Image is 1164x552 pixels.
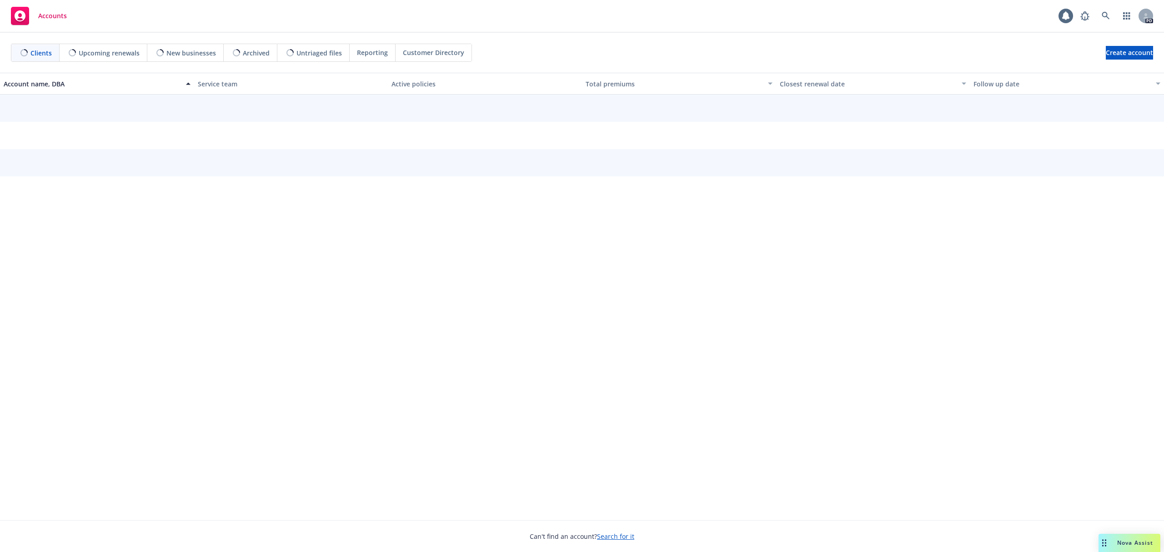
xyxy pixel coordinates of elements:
[194,73,388,95] button: Service team
[1097,7,1115,25] a: Search
[582,73,776,95] button: Total premiums
[243,48,270,58] span: Archived
[780,79,957,89] div: Closest renewal date
[7,3,70,29] a: Accounts
[388,73,582,95] button: Active policies
[1076,7,1094,25] a: Report a Bug
[391,79,578,89] div: Active policies
[1099,534,1110,552] div: Drag to move
[970,73,1164,95] button: Follow up date
[530,532,634,541] span: Can't find an account?
[1118,7,1136,25] a: Switch app
[357,48,388,57] span: Reporting
[1099,534,1160,552] button: Nova Assist
[1106,46,1153,60] a: Create account
[597,532,634,541] a: Search for it
[166,48,216,58] span: New businesses
[973,79,1150,89] div: Follow up date
[403,48,464,57] span: Customer Directory
[776,73,970,95] button: Closest renewal date
[198,79,385,89] div: Service team
[1117,539,1153,547] span: Nova Assist
[586,79,763,89] div: Total premiums
[4,79,181,89] div: Account name, DBA
[1106,44,1153,61] span: Create account
[30,48,52,58] span: Clients
[296,48,342,58] span: Untriaged files
[38,12,67,20] span: Accounts
[79,48,140,58] span: Upcoming renewals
